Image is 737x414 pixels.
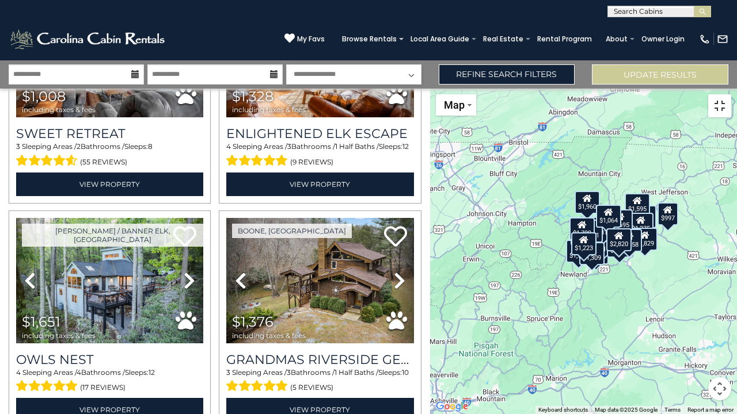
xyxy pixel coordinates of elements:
[572,232,597,255] div: $1,223
[16,367,203,395] div: Sleeping Areas / Bathrooms / Sleeps:
[402,368,409,377] span: 10
[335,142,379,151] span: 1 Half Baths /
[22,106,96,113] span: including taxes & fees
[687,407,734,413] a: Report a map error
[569,217,595,240] div: $1,709
[717,33,728,45] img: mail-regular-white.png
[149,368,155,377] span: 12
[9,28,168,51] img: White-1-2.png
[444,99,465,111] span: Map
[384,225,407,250] a: Add to favorites
[658,202,678,225] div: $997
[636,31,690,47] a: Owner Login
[22,88,66,105] span: $1,008
[575,191,600,214] div: $1,960
[148,142,153,151] span: 8
[16,368,21,377] span: 4
[232,313,273,330] span: $1,376
[477,31,529,47] a: Real Estate
[16,172,203,196] a: View Property
[22,313,60,330] span: $1,651
[290,155,333,170] span: (9 reviews)
[335,368,378,377] span: 1 Half Baths /
[600,31,633,47] a: About
[290,380,333,395] span: (5 reviews)
[284,33,325,45] a: My Favs
[433,399,471,414] a: Open this area in Google Maps (opens a new window)
[625,193,650,216] div: $1,595
[632,228,658,251] div: $1,829
[80,155,127,170] span: (55 reviews)
[606,228,632,251] div: $2,820
[567,240,592,263] div: $1,775
[597,205,622,228] div: $1,064
[16,352,203,367] a: Owls Nest
[80,380,126,395] span: (17 reviews)
[287,368,291,377] span: 3
[595,407,658,413] span: Map data ©2025 Google
[433,399,471,414] img: Google
[232,224,352,238] a: Boone, [GEOGRAPHIC_DATA]
[226,141,413,169] div: Sleeping Areas / Bathrooms / Sleeps:
[226,352,413,367] a: Grandmas Riverside Getaway
[699,33,711,45] img: phone-regular-white.png
[402,142,409,151] span: 12
[226,142,231,151] span: 4
[436,94,476,116] button: Change map style
[232,106,306,113] span: including taxes & fees
[232,332,306,339] span: including taxes & fees
[592,64,728,85] button: Update Results
[16,141,203,169] div: Sleeping Areas / Bathrooms / Sleeps:
[226,368,230,377] span: 3
[77,142,81,151] span: 2
[531,31,598,47] a: Rental Program
[708,94,731,117] button: Toggle fullscreen view
[538,406,588,414] button: Keyboard shortcuts
[22,224,203,247] a: [PERSON_NAME] / Banner Elk, [GEOGRAPHIC_DATA]
[226,218,413,343] img: thumbnail_163365011.jpeg
[16,142,20,151] span: 3
[287,142,291,151] span: 3
[628,213,654,236] div: $1,275
[232,88,273,105] span: $1,328
[16,218,203,343] img: thumbnail_169467112.jpeg
[405,31,475,47] a: Local Area Guide
[708,377,731,400] button: Map camera controls
[77,368,81,377] span: 4
[439,64,575,85] a: Refine Search Filters
[336,31,402,47] a: Browse Rentals
[226,172,413,196] a: View Property
[664,407,681,413] a: Terms (opens in new tab)
[297,34,325,44] span: My Favs
[16,126,203,141] a: Sweet Retreat
[226,126,413,141] a: Enlightened Elk Escape
[22,332,96,339] span: including taxes & fees
[226,367,413,395] div: Sleeping Areas / Bathrooms / Sleeps:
